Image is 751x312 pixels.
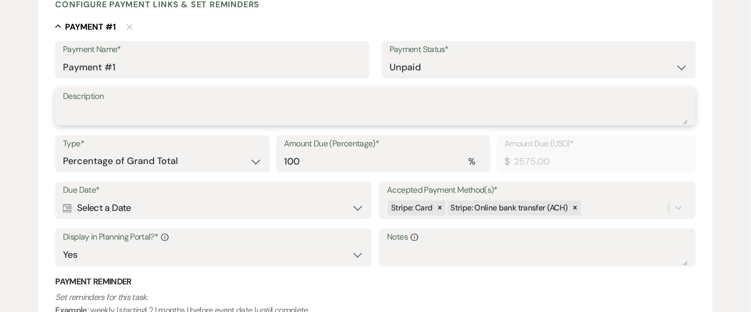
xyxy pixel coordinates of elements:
i: Set reminders for this task. [55,292,148,303]
div: Select a Date [63,198,364,218]
h3: Payment Reminder [55,276,696,288]
label: Amount Due (USD)* [504,136,688,152]
h5: Payment # 1 [65,21,116,33]
label: Notes [387,230,688,245]
div: % [468,155,475,169]
label: Display in Planning Portal?* [63,230,364,245]
label: Due Date* [63,183,364,198]
div: $ [504,155,509,169]
span: Stripe: Online bank transfer (ACH) [451,203,568,213]
label: Payment Status* [390,42,688,57]
label: Payment Name* [63,42,361,57]
label: Type* [63,136,262,152]
span: Stripe: Card [391,203,432,213]
label: Amount Due (Percentage)* [284,136,483,152]
label: Description [63,89,688,104]
label: Accepted Payment Method(s)* [387,183,688,198]
button: Payment #1 [55,21,116,32]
